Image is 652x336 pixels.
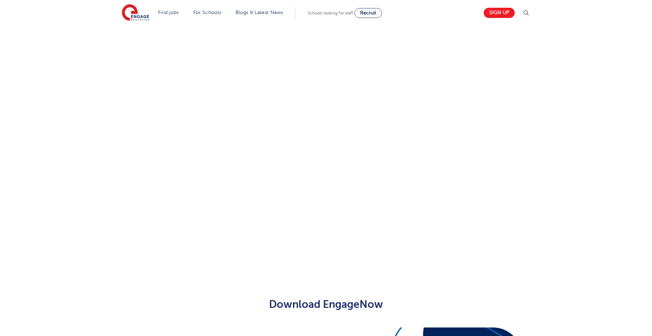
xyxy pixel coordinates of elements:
img: Engage Education [122,4,149,22]
span: Recruit [360,10,376,15]
a: Recruit [355,8,382,18]
a: For Schools [193,10,221,15]
a: Sign up [484,8,515,18]
a: Blogs & Latest News [236,10,283,15]
h2: Download EngageNow [153,298,499,310]
span: Schools looking for staff [308,11,353,15]
a: Find jobs [158,10,179,15]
